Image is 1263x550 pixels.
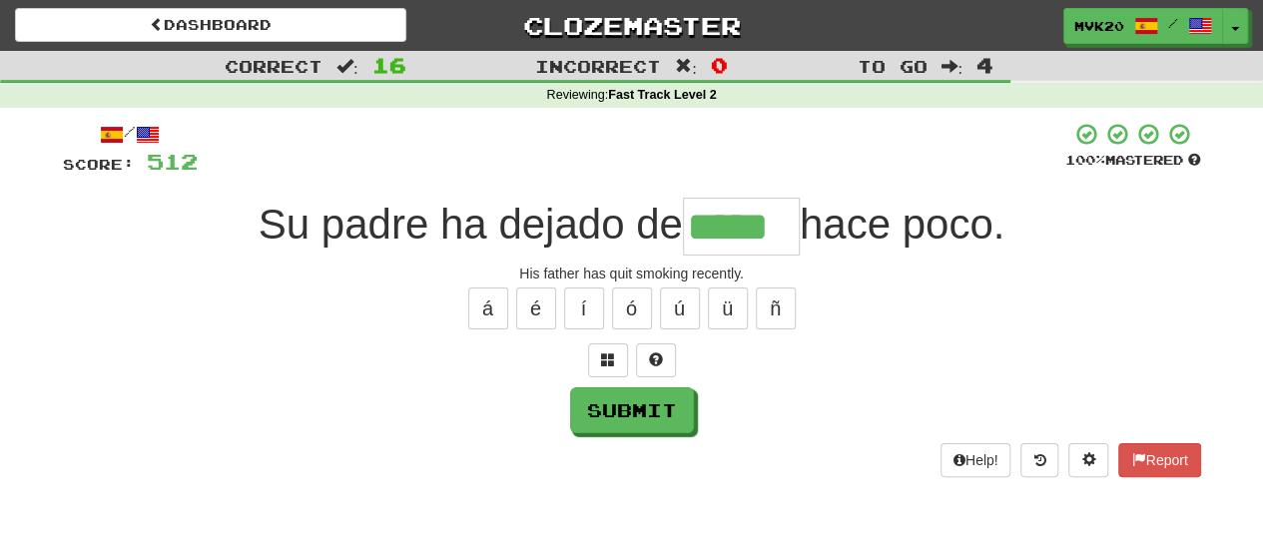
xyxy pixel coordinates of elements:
[63,264,1201,283] div: His father has quit smoking recently.
[976,53,993,77] span: 4
[1074,17,1124,35] span: mvk20
[588,343,628,377] button: Switch sentence to multiple choice alt+p
[708,287,748,329] button: ü
[468,287,508,329] button: á
[535,56,661,76] span: Incorrect
[941,443,1011,477] button: Help!
[63,156,135,173] span: Score:
[570,387,694,433] button: Submit
[516,287,556,329] button: é
[259,201,683,248] span: Su padre ha dejado de
[147,149,198,174] span: 512
[756,287,796,329] button: ñ
[1168,16,1178,30] span: /
[941,58,962,75] span: :
[336,58,358,75] span: :
[612,287,652,329] button: ó
[675,58,697,75] span: :
[1118,443,1200,477] button: Report
[800,201,1005,248] span: hace poco.
[711,53,728,77] span: 0
[1020,443,1058,477] button: Round history (alt+y)
[660,287,700,329] button: ú
[372,53,406,77] span: 16
[1065,152,1201,170] div: Mastered
[225,56,322,76] span: Correct
[436,8,828,43] a: Clozemaster
[564,287,604,329] button: í
[608,88,717,102] strong: Fast Track Level 2
[63,122,198,147] div: /
[636,343,676,377] button: Single letter hint - you only get 1 per sentence and score half the points! alt+h
[1065,152,1105,168] span: 100 %
[857,56,927,76] span: To go
[1063,8,1223,44] a: mvk20 /
[15,8,406,42] a: Dashboard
